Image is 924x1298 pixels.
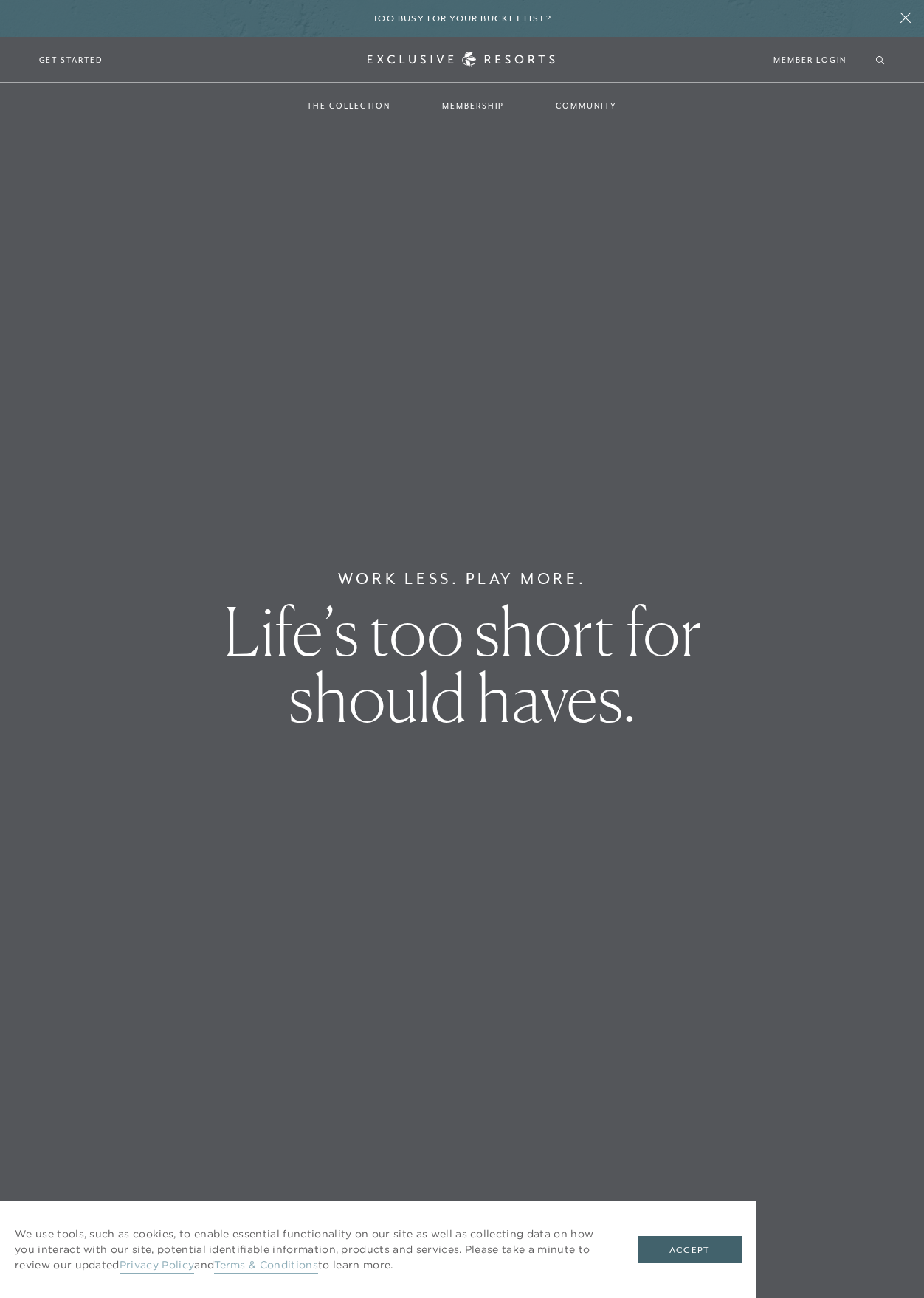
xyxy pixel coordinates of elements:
p: We use tools, such as cookies, to enable essential functionality on our site as well as collectin... [15,1226,609,1273]
a: Get Started [39,53,103,66]
a: Member Login [773,53,847,66]
button: Accept [638,1236,742,1264]
h1: Life’s too short for should haves. [162,598,762,731]
h6: Too busy for your bucket list? [373,12,551,26]
a: Terms & Conditions [214,1258,318,1274]
a: Community [541,84,631,127]
a: The Collection [292,84,405,127]
h6: Work Less. Play More. [338,567,587,591]
a: Membership [427,84,519,127]
a: Privacy Policy [120,1258,194,1274]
